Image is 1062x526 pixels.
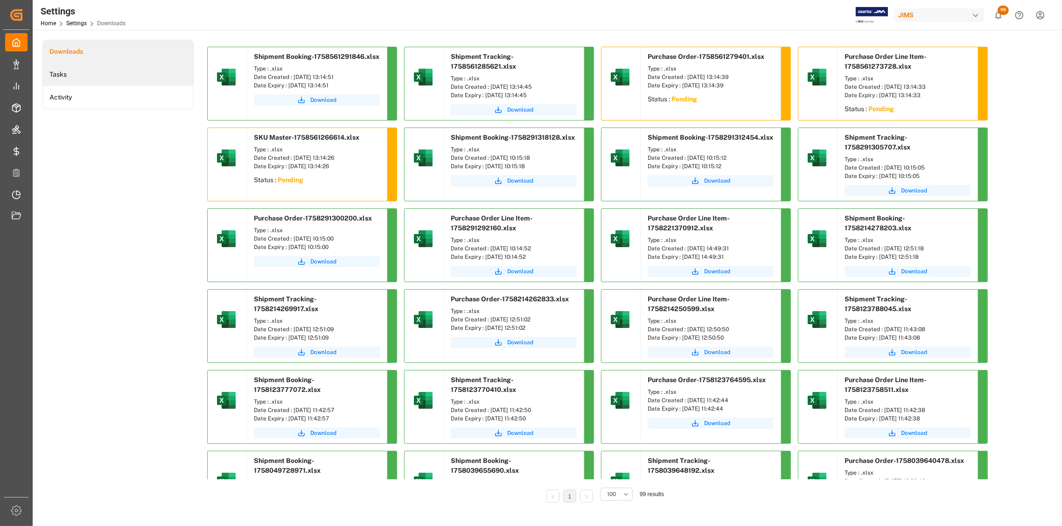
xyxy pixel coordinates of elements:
[451,154,577,162] div: Date Created : [DATE] 10:15:18
[704,348,730,356] span: Download
[901,267,927,276] span: Download
[845,214,911,232] span: Shipment Booking-1758214278203.xlsx
[254,376,321,393] span: Shipment Booking-1758123777072.xlsx
[704,177,730,185] span: Download
[215,147,238,169] img: microsoft-excel-2019--v1.png
[648,325,774,334] div: Date Created : [DATE] 12:50:50
[845,172,971,180] div: Date Expiry : [DATE] 10:15:05
[451,315,577,324] div: Date Created : [DATE] 12:51:02
[451,91,577,100] div: Date Expiry : [DATE] 13:14:45
[254,478,380,487] div: Type : .xlsx
[648,73,774,81] div: Date Created : [DATE] 13:14:39
[254,256,380,267] a: Download
[806,470,828,492] img: microsoft-excel-2019--v1.png
[254,145,380,154] div: Type : .xlsx
[66,20,87,27] a: Settings
[451,134,575,141] span: Shipment Booking-1758291318128.xlsx
[41,4,126,18] div: Settings
[845,469,971,477] div: Type : .xlsx
[254,406,380,414] div: Date Created : [DATE] 11:42:57
[901,186,927,195] span: Download
[254,134,359,141] span: SKU Master-1758561266614.xlsx
[451,162,577,171] div: Date Expiry : [DATE] 10:15:18
[609,66,631,88] img: microsoft-excel-2019--v1.png
[609,308,631,331] img: microsoft-excel-2019--v1.png
[451,478,577,487] div: Type : .xlsx
[845,347,971,358] a: Download
[671,95,697,103] sapn: Pending
[648,418,774,429] button: Download
[507,177,533,185] span: Download
[648,134,773,141] span: Shipment Booking-1758291312454.xlsx
[254,73,380,81] div: Date Created : [DATE] 13:14:51
[412,227,434,250] img: microsoft-excel-2019--v1.png
[845,155,971,163] div: Type : .xlsx
[310,96,336,104] span: Download
[845,427,971,439] button: Download
[640,491,664,498] span: 99 results
[648,266,774,277] a: Download
[451,307,577,315] div: Type : .xlsx
[451,376,516,393] span: Shipment Tracking-1758123770410.xlsx
[254,81,380,90] div: Date Expiry : [DATE] 13:14:51
[845,91,971,100] div: Date Expiry : [DATE] 13:14:33
[451,337,577,348] button: Download
[648,396,774,405] div: Date Created : [DATE] 11:42:44
[254,94,380,106] a: Download
[845,185,971,196] button: Download
[806,308,828,331] img: microsoft-excel-2019--v1.png
[215,66,238,88] img: microsoft-excel-2019--v1.png
[648,317,774,325] div: Type : .xlsx
[845,334,971,342] div: Date Expiry : [DATE] 11:43:08
[901,348,927,356] span: Download
[254,243,380,251] div: Date Expiry : [DATE] 10:15:00
[648,478,774,487] div: Type : .xlsx
[43,40,193,63] a: Downloads
[845,236,971,244] div: Type : .xlsx
[998,6,1009,15] span: 96
[845,53,927,70] span: Purchase Order Line Item-1758561273728.xlsx
[648,162,774,171] div: Date Expiry : [DATE] 10:15:12
[254,214,372,222] span: Purchase Order-1758291300200.xlsx
[845,295,911,313] span: Shipment Tracking-1758123788045.xlsx
[451,406,577,414] div: Date Created : [DATE] 11:42:50
[215,389,238,412] img: microsoft-excel-2019--v1.png
[254,457,321,474] span: Shipment Booking-1758049728971.xlsx
[254,427,380,439] button: Download
[254,334,380,342] div: Date Expiry : [DATE] 12:51:09
[451,214,533,232] span: Purchase Order Line Item-1758291292160.xlsx
[451,74,577,83] div: Type : .xlsx
[451,266,577,277] a: Download
[609,147,631,169] img: microsoft-excel-2019--v1.png
[845,244,971,253] div: Date Created : [DATE] 12:51:18
[648,64,774,73] div: Type : .xlsx
[845,406,971,414] div: Date Created : [DATE] 11:42:38
[845,414,971,423] div: Date Expiry : [DATE] 11:42:38
[310,257,336,266] span: Download
[845,266,971,277] button: Download
[648,175,774,186] button: Download
[43,86,193,109] a: Activity
[254,64,380,73] div: Type : .xlsx
[648,81,774,90] div: Date Expiry : [DATE] 13:14:39
[845,253,971,261] div: Date Expiry : [DATE] 12:51:18
[451,295,569,303] span: Purchase Order-1758214262833.xlsx
[988,5,1009,26] button: show 96 new notifications
[451,175,577,186] button: Download
[507,106,533,114] span: Download
[845,325,971,334] div: Date Created : [DATE] 11:43:08
[894,8,984,22] div: JIMS
[609,470,631,492] img: microsoft-excel-2019--v1.png
[648,334,774,342] div: Date Expiry : [DATE] 12:50:50
[845,134,910,151] span: Shipment Tracking-1758291305707.xlsx
[894,6,988,24] button: JIMS
[546,490,559,503] li: Previous Page
[648,457,714,474] span: Shipment Tracking-1758039648192.xlsx
[451,398,577,406] div: Type : .xlsx
[451,104,577,115] button: Download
